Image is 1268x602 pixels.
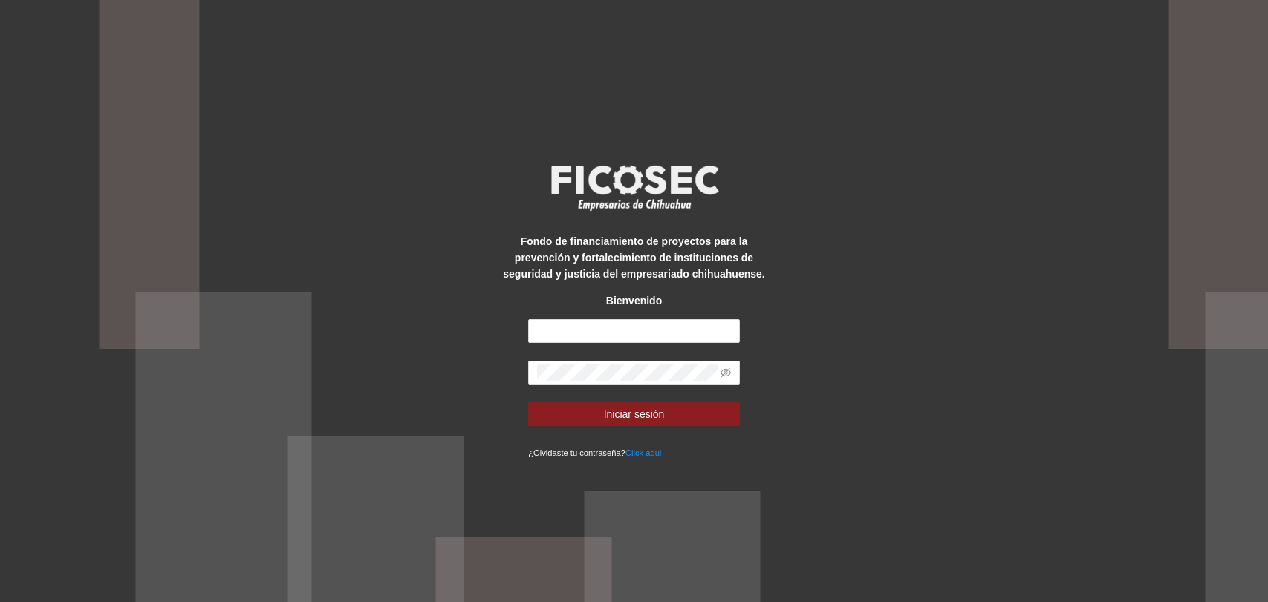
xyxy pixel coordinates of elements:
[604,406,665,422] span: Iniciar sesión
[721,367,731,378] span: eye-invisible
[528,402,740,426] button: Iniciar sesión
[542,160,727,215] img: logo
[503,235,764,280] strong: Fondo de financiamiento de proyectos para la prevención y fortalecimiento de instituciones de seg...
[625,448,662,457] a: Click aqui
[606,295,662,307] strong: Bienvenido
[528,448,661,457] small: ¿Olvidaste tu contraseña?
